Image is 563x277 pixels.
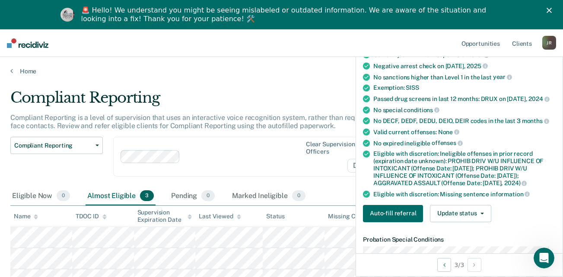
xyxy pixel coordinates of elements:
[510,29,534,57] a: Clients
[363,205,426,222] a: Navigate to form link
[373,150,556,187] div: Eligible with discretion: Ineligible offenses in prior record (expiration date unknown): PROHIB D...
[10,113,424,130] p: Compliant Reporting is a level of supervision that uses an interactive voice recognition system, ...
[522,117,549,124] span: months
[373,117,556,125] div: No DECF, DEDF, DEDU, DEIO, DEIR codes in the last 3
[201,190,215,201] span: 0
[430,205,491,222] button: Update status
[199,213,241,220] div: Last Viewed
[432,139,463,146] span: offenses
[363,236,556,243] dt: Probation Special Conditions
[81,6,489,23] div: 🚨 Hello! We understand you might be seeing mislabeled or outdated information. We are aware of th...
[266,213,285,220] div: Status
[528,95,549,102] span: 2024
[493,73,512,80] span: year
[137,209,192,223] div: Supervision Expiration Date
[57,190,70,201] span: 0
[438,129,459,135] span: None
[10,187,72,206] div: Eligible Now
[169,187,216,206] div: Pending
[542,36,556,50] div: J R
[10,89,433,113] div: Compliant Reporting
[347,159,379,173] span: D30
[328,213,373,220] div: Missing Criteria
[140,190,154,201] span: 3
[363,205,423,222] button: Auto-fill referral
[460,29,502,57] a: Opportunities
[373,73,556,81] div: No sanctions higher than Level 1 in the last
[14,213,38,220] div: Name
[7,38,48,48] img: Recidiviz
[292,190,305,201] span: 0
[10,67,553,75] a: Home
[534,248,554,268] iframe: Intercom live chat
[467,63,487,69] span: 2025
[373,95,556,103] div: Passed drug screens in last 12 months: DRUX on [DATE],
[356,253,563,276] div: 3 / 3
[373,190,556,198] div: Eligible with discretion: Missing sentence
[373,106,556,114] div: No special
[406,84,419,91] span: SISS
[86,187,156,206] div: Almost Eligible
[437,258,451,272] button: Previous Opportunity
[373,139,556,147] div: No expired ineligible
[60,8,74,22] img: Profile image for Kim
[76,213,107,220] div: TDOC ID
[504,179,527,186] span: 2024)
[230,187,307,206] div: Marked Ineligible
[490,191,530,198] span: information
[404,107,439,113] span: conditions
[373,84,556,91] div: Exemption:
[373,128,556,136] div: Valid current offenses:
[373,62,556,70] div: Negative arrest check on [DATE],
[547,8,555,13] div: Close
[306,141,377,155] div: Clear supervision officers
[468,258,481,272] button: Next Opportunity
[14,142,92,149] span: Compliant Reporting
